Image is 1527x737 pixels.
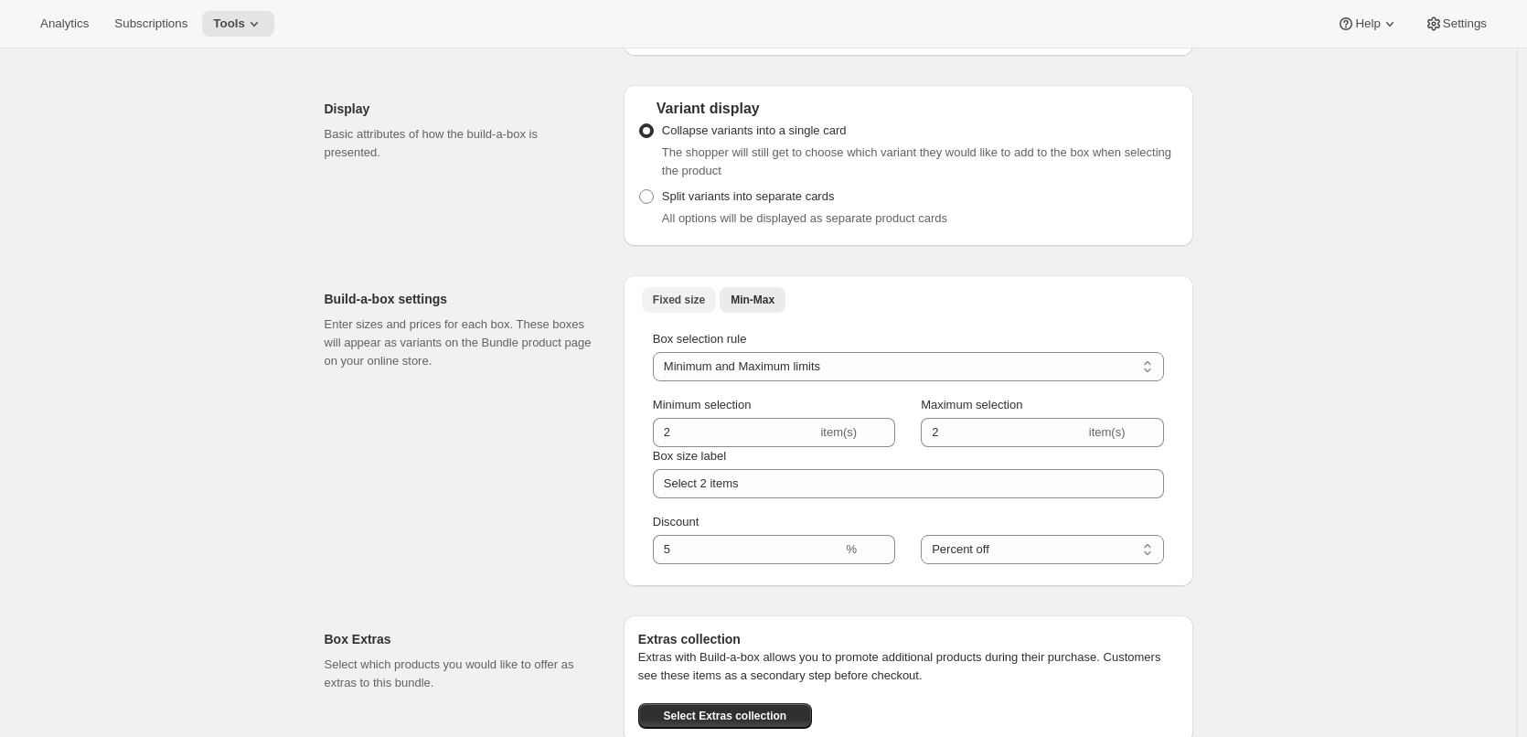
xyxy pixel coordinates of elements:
h6: Extras collection [638,630,1179,648]
span: item(s) [820,425,857,439]
span: Fixed size [653,293,705,307]
p: Basic attributes of how the build-a-box is presented. [325,125,594,162]
button: Tools [202,11,274,37]
span: Subscriptions [114,16,187,31]
button: Help [1326,11,1409,37]
span: Discount [653,515,699,529]
p: Enter sizes and prices for each box. These boxes will appear as variants on the Bundle product pa... [325,315,594,370]
span: Settings [1443,16,1487,31]
span: The shopper will still get to choose which variant they would like to add to the box when selecti... [662,145,1171,177]
span: Help [1355,16,1380,31]
div: Variant display [638,100,1179,118]
span: Analytics [40,16,89,31]
span: Box size label [653,449,726,463]
span: Split variants into separate cards [662,189,835,203]
span: Maximum selection [921,398,1022,411]
button: Settings [1414,11,1498,37]
span: Tools [213,16,245,31]
h2: Build-a-box settings [325,290,594,308]
h2: Box Extras [325,630,594,648]
span: Min-Max [731,293,774,307]
span: Minimum selection [653,398,752,411]
p: Extras with Build-a-box allows you to promote additional products during their purchase. Customer... [638,648,1179,685]
button: Analytics [29,11,100,37]
span: Collapse variants into a single card [662,123,847,137]
h2: Display [325,100,594,118]
span: Select Extras collection [663,709,786,723]
span: Box selection rule [653,332,747,346]
p: Select which products you would like to offer as extras to this bundle. [325,656,594,692]
button: Subscriptions [103,11,198,37]
span: All options will be displayed as separate product cards [662,211,947,225]
span: item(s) [1089,425,1126,439]
span: % [847,542,858,556]
button: Select Extras collection [638,703,812,729]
